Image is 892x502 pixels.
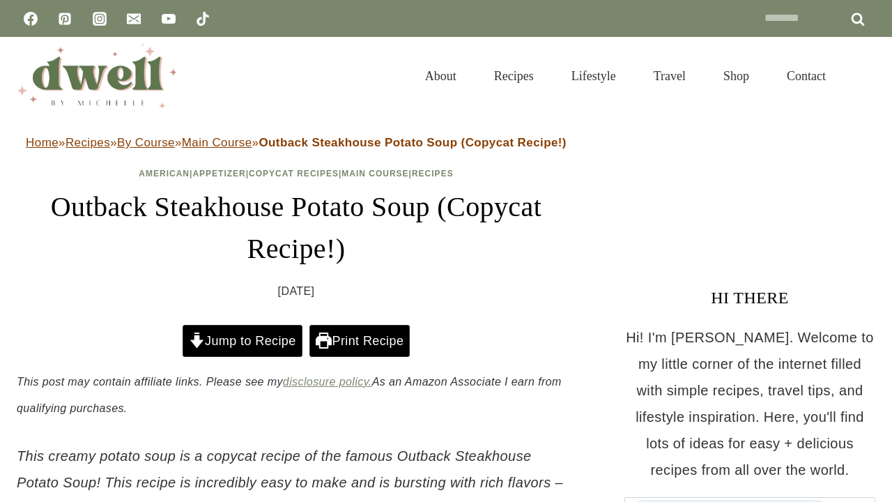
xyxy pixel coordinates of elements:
time: [DATE] [278,281,315,302]
button: View Search Form [852,64,875,88]
a: Instagram [86,5,114,33]
strong: Outback Steakhouse Potato Soup (Copycat Recipe!) [259,136,566,149]
a: disclosure policy. [283,376,372,388]
a: Home [26,136,59,149]
span: | | | | [139,169,453,178]
a: Facebook [17,5,45,33]
a: Jump to Recipe [183,325,302,357]
a: Email [120,5,148,33]
a: Recipes [66,136,110,149]
a: Copycat Recipes [249,169,339,178]
a: Pinterest [51,5,79,33]
a: Lifestyle [553,52,635,100]
a: Recipes [475,52,553,100]
a: American [139,169,190,178]
h1: Outback Steakhouse Potato Soup (Copycat Recipe!) [17,186,576,270]
a: TikTok [189,5,217,33]
a: Contact [768,52,845,100]
a: Main Course [341,169,408,178]
a: By Course [117,136,175,149]
span: » » » » [26,136,567,149]
a: Travel [635,52,705,100]
nav: Primary Navigation [406,52,845,100]
a: Print Recipe [309,325,410,357]
p: Hi! I'm [PERSON_NAME]. Welcome to my little corner of the internet filled with simple recipes, tr... [624,324,875,483]
a: Shop [705,52,768,100]
a: Recipes [412,169,454,178]
a: YouTube [155,5,183,33]
img: DWELL by michelle [17,44,177,108]
a: About [406,52,475,100]
a: Main Course [182,136,252,149]
em: This post may contain affiliate links. Please see my As an Amazon Associate I earn from qualifyin... [17,376,562,414]
h3: HI THERE [624,285,875,310]
a: Appetizer [192,169,245,178]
